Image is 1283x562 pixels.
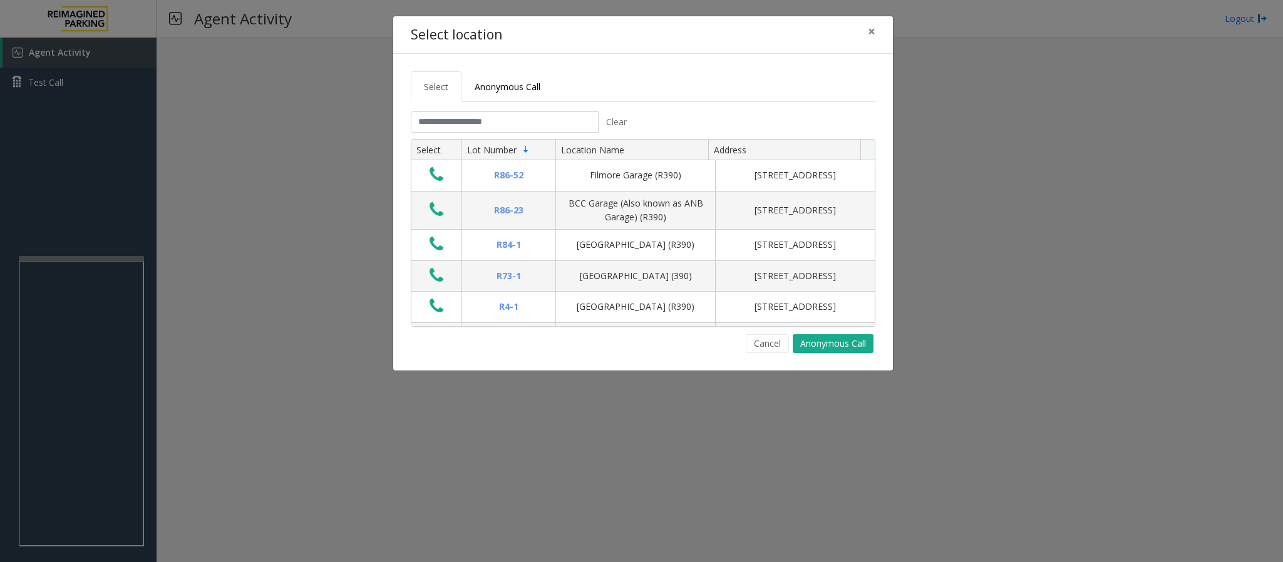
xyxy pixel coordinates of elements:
div: [STREET_ADDRESS] [723,168,867,182]
div: [GEOGRAPHIC_DATA] (R390) [564,300,708,314]
span: Select [424,81,448,93]
div: R86-52 [470,168,548,182]
button: Clear [599,111,634,133]
div: [GEOGRAPHIC_DATA] (R390) [564,238,708,252]
button: Anonymous Call [793,334,873,353]
span: Anonymous Call [475,81,540,93]
div: R4-1 [470,300,548,314]
span: Address [714,144,746,156]
h4: Select location [411,25,502,45]
button: Cancel [746,334,789,353]
div: [GEOGRAPHIC_DATA] (390) [564,269,708,283]
div: R86-23 [470,203,548,217]
button: Close [859,16,884,47]
div: [STREET_ADDRESS] [723,300,867,314]
span: Sortable [521,145,531,155]
div: R73-1 [470,269,548,283]
span: Location Name [561,144,624,156]
div: [STREET_ADDRESS] [723,203,867,217]
span: Lot Number [467,144,517,156]
div: R84-1 [470,238,548,252]
ul: Tabs [411,71,875,102]
div: [STREET_ADDRESS] [723,238,867,252]
div: Filmore Garage (R390) [564,168,708,182]
div: Data table [411,140,875,326]
th: Select [411,140,461,161]
span: × [868,23,875,40]
div: BCC Garage (Also known as ANB Garage) (R390) [564,197,708,225]
div: [STREET_ADDRESS] [723,269,867,283]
